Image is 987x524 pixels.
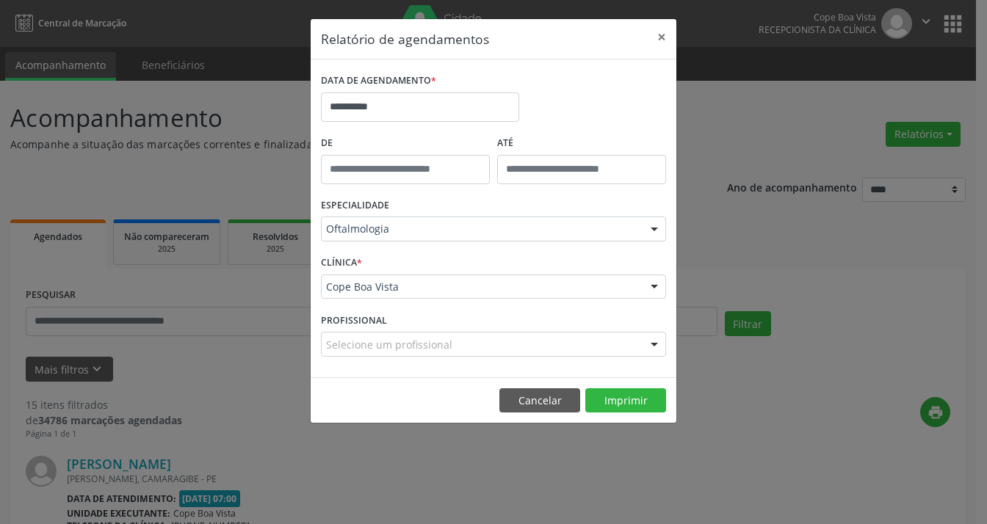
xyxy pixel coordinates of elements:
[321,309,387,332] label: PROFISSIONAL
[647,19,676,55] button: Close
[321,70,436,92] label: DATA DE AGENDAMENTO
[499,388,580,413] button: Cancelar
[585,388,666,413] button: Imprimir
[321,252,362,274] label: CLÍNICA
[497,132,666,155] label: ATÉ
[326,280,636,294] span: Cope Boa Vista
[321,132,490,155] label: De
[326,222,636,236] span: Oftalmologia
[321,194,389,217] label: ESPECIALIDADE
[321,29,489,48] h5: Relatório de agendamentos
[326,337,452,352] span: Selecione um profissional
